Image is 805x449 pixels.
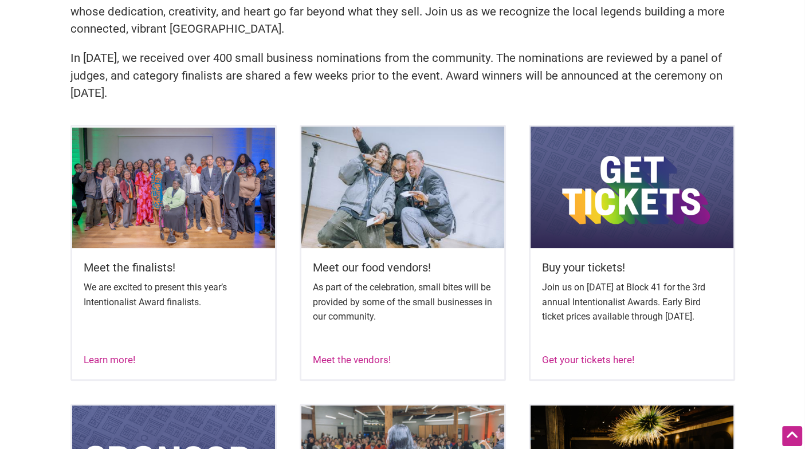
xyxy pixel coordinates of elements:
a: Meet the vendors! [313,354,391,365]
p: Join us on [DATE] at Block 41 for the 3rd annual Intentionalist Awards. Early Bird ticket prices ... [542,280,722,324]
a: Get your tickets here! [542,354,634,365]
p: In [DATE], we received over 400 small business nominations from the community. The nominations ar... [70,49,735,102]
p: As part of the celebration, small bites will be provided by some of the small businesses in our c... [313,280,493,324]
div: Scroll Back to Top [782,426,802,446]
h5: Meet our food vendors! [313,259,493,275]
a: Learn more! [84,354,135,365]
h5: Buy your tickets! [542,259,722,275]
p: We are excited to present this year’s Intentionalist Award finalists. [84,280,264,309]
h5: Meet the finalists! [84,259,264,275]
